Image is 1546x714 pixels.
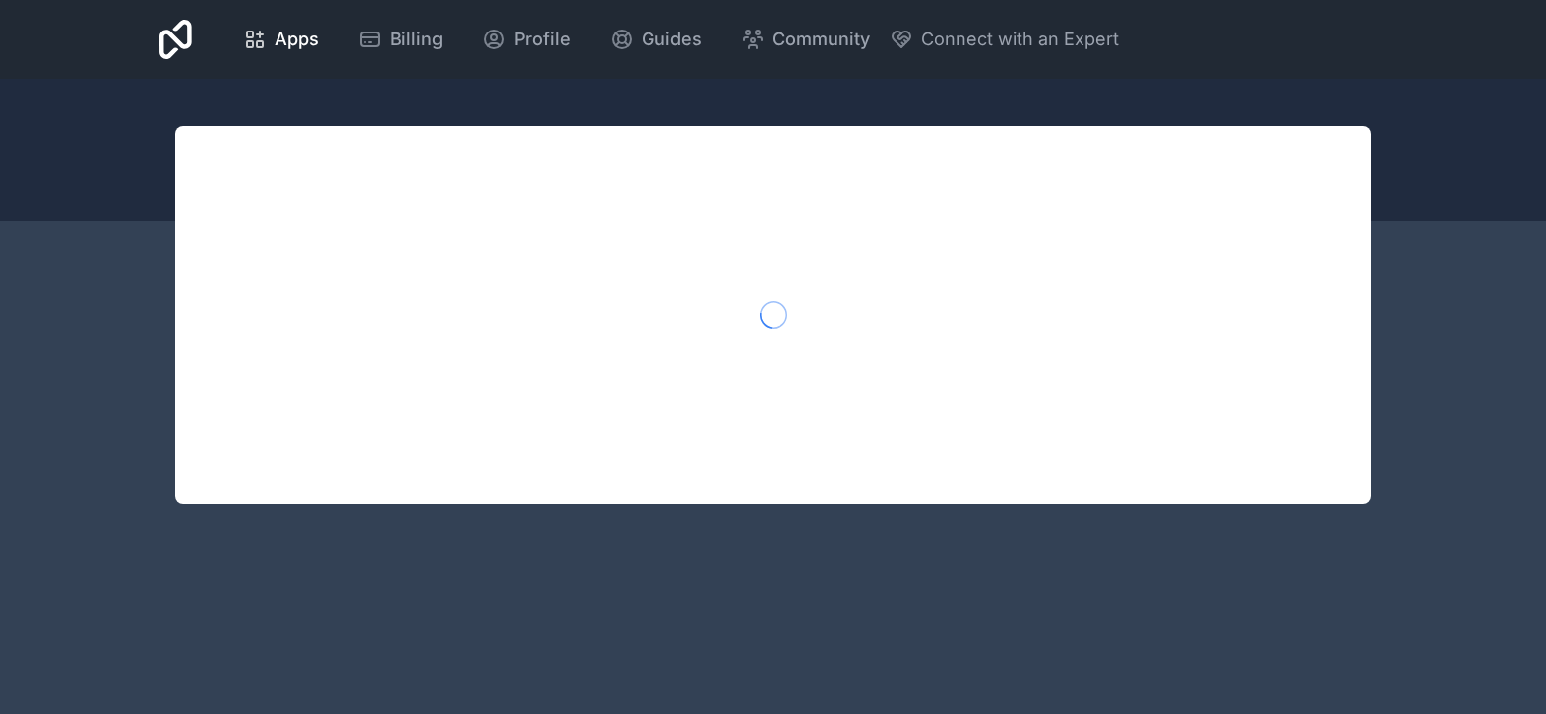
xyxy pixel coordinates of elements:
[890,26,1119,53] button: Connect with an Expert
[390,26,443,53] span: Billing
[773,26,870,53] span: Community
[594,18,717,61] a: Guides
[227,18,335,61] a: Apps
[466,18,587,61] a: Profile
[275,26,319,53] span: Apps
[642,26,702,53] span: Guides
[725,18,886,61] a: Community
[514,26,571,53] span: Profile
[921,26,1119,53] span: Connect with an Expert
[342,18,459,61] a: Billing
